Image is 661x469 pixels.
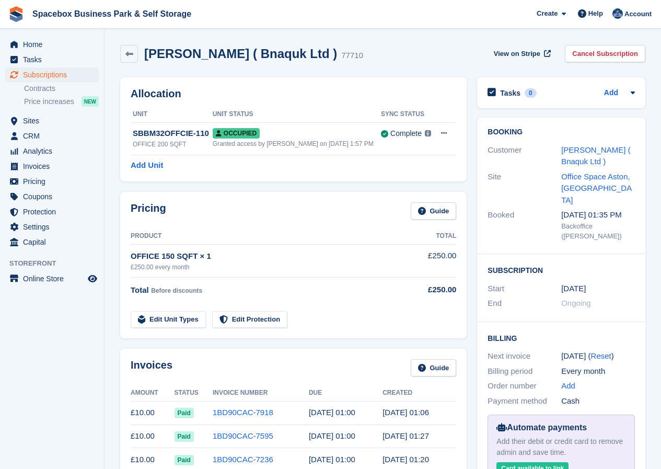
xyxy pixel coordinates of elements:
[24,96,99,107] a: Price increases NEW
[131,88,456,100] h2: Allocation
[131,106,213,123] th: Unit
[382,385,456,402] th: Created
[488,333,635,343] h2: Billing
[407,244,456,277] td: £250.00
[5,220,99,234] a: menu
[561,365,635,378] div: Every month
[213,408,273,417] a: 1BD90CAC-7918
[213,431,273,440] a: 1BD90CAC-7595
[382,408,429,417] time: 2025-10-01 00:06:01 UTC
[131,401,175,425] td: £10.00
[488,128,635,136] h2: Booking
[213,128,260,139] span: Occupied
[23,159,86,174] span: Invoices
[561,395,635,407] div: Cash
[561,299,591,307] span: Ongoing
[131,385,175,402] th: Amount
[5,113,99,128] a: menu
[23,52,86,67] span: Tasks
[175,385,213,402] th: Status
[561,221,635,242] div: Backoffice ([PERSON_NAME])
[425,130,431,136] img: icon-info-grey-7440780725fd019a000dd9b08b2336e03edf1995a4989e88bcd33f0948082b44.svg
[175,431,194,442] span: Paid
[23,144,86,158] span: Analytics
[24,97,74,107] span: Price increases
[5,37,99,52] a: menu
[381,106,433,123] th: Sync Status
[309,455,355,464] time: 2025-08-02 00:00:00 UTC
[488,209,561,242] div: Booked
[494,49,540,59] span: View on Stripe
[488,265,635,275] h2: Subscription
[488,144,561,168] div: Customer
[23,174,86,189] span: Pricing
[151,287,202,294] span: Before discounts
[561,283,586,295] time: 2025-04-01 00:00:00 UTC
[175,408,194,418] span: Paid
[213,455,273,464] a: 1BD90CAC-7236
[341,50,363,62] div: 77710
[490,45,553,62] a: View on Stripe
[591,351,611,360] a: Reset
[131,262,407,272] div: £250.00 every month
[28,5,195,22] a: Spacebox Business Park & Self Storage
[488,395,561,407] div: Payment method
[131,159,163,171] a: Add Unit
[612,8,623,19] img: Daud
[382,455,429,464] time: 2025-08-01 00:20:09 UTC
[309,408,355,417] time: 2025-10-02 00:00:00 UTC
[131,250,407,262] div: OFFICE 150 SQFT × 1
[5,144,99,158] a: menu
[213,106,381,123] th: Unit Status
[411,202,457,220] a: Guide
[496,436,626,458] div: Add their debit or credit card to remove admin and save time.
[488,380,561,392] div: Order number
[411,359,457,376] a: Guide
[5,204,99,219] a: menu
[23,113,86,128] span: Sites
[131,425,175,448] td: £10.00
[23,204,86,219] span: Protection
[23,37,86,52] span: Home
[23,129,86,143] span: CRM
[175,455,194,465] span: Paid
[5,159,99,174] a: menu
[407,284,456,296] div: £250.00
[5,129,99,143] a: menu
[488,298,561,310] div: End
[131,228,407,245] th: Product
[131,202,166,220] h2: Pricing
[82,96,99,107] div: NEW
[500,88,520,98] h2: Tasks
[561,172,632,204] a: Office Space Aston, [GEOGRAPHIC_DATA]
[588,8,603,19] span: Help
[561,145,631,166] a: [PERSON_NAME] ( Bnaquk Ltd )
[390,128,422,139] div: Complete
[131,311,206,328] a: Edit Unit Types
[561,380,575,392] a: Add
[488,171,561,207] div: Site
[23,235,86,249] span: Capital
[5,235,99,249] a: menu
[23,67,86,82] span: Subscriptions
[565,45,645,62] a: Cancel Subscription
[86,272,99,285] a: Preview store
[212,311,287,328] a: Edit Protection
[23,189,86,204] span: Coupons
[5,67,99,82] a: menu
[213,385,309,402] th: Invoice Number
[488,365,561,378] div: Billing period
[5,52,99,67] a: menu
[5,174,99,189] a: menu
[407,228,456,245] th: Total
[144,47,337,61] h2: [PERSON_NAME] ( Bnaquk Ltd )
[5,271,99,286] a: menu
[309,431,355,440] time: 2025-09-02 00:00:00 UTC
[23,271,86,286] span: Online Store
[382,431,429,440] time: 2025-09-01 00:27:45 UTC
[488,283,561,295] div: Start
[213,139,381,148] div: Granted access by [PERSON_NAME] on [DATE] 1:57 PM
[488,350,561,362] div: Next invoice
[561,350,635,362] div: [DATE] ( )
[5,189,99,204] a: menu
